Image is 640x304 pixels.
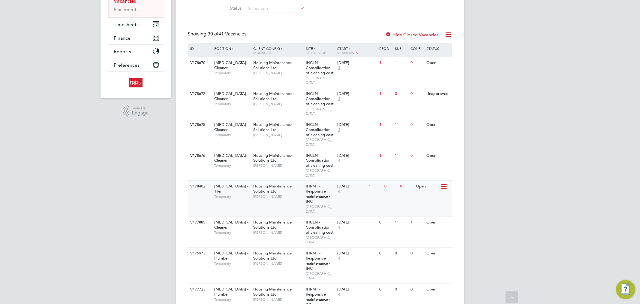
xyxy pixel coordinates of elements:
[129,78,143,87] img: buildingcareersuk-logo-retina.png
[214,297,250,302] span: Temporary
[425,57,451,68] div: Open
[306,76,334,85] span: [GEOGRAPHIC_DATA]
[114,22,139,27] span: Timesheets
[425,284,451,295] div: Open
[393,88,409,99] div: 0
[253,132,303,137] span: [PERSON_NAME]
[414,181,440,192] div: Open
[189,284,210,295] div: V177723
[304,43,336,58] div: Site /
[378,119,393,130] div: 1
[188,31,248,37] div: Showing
[214,287,248,297] span: [MEDICAL_DATA] - Plumber
[208,31,219,37] span: 30 of
[214,102,250,106] span: Temporary
[425,150,451,161] div: Open
[393,57,409,68] div: 1
[214,153,248,163] span: [MEDICAL_DATA] - Cleaner
[393,284,409,295] div: 0
[214,251,248,261] span: [MEDICAL_DATA] - Plumber
[378,57,393,68] div: 1
[252,43,304,58] div: Client Config /
[253,184,292,194] span: Housing Maintenance Solutions Ltd
[409,88,425,99] div: 0
[425,88,451,99] div: Unapproved
[425,119,451,130] div: Open
[132,105,149,111] span: Powered by
[399,181,414,192] div: 0
[306,137,334,147] span: [GEOGRAPHIC_DATA]
[337,50,354,55] span: Vendors
[253,91,292,101] span: Housing Maintenance Solutions Ltd
[253,287,292,297] span: Housing Maintenance Solutions Ltd
[114,7,139,12] a: Placements
[253,220,292,230] span: Housing Maintenance Solutions Ltd
[306,220,334,235] span: IHCLN - Consolidation of cleaning cost
[253,297,303,302] span: [PERSON_NAME]
[207,5,242,11] label: Status
[214,50,223,55] span: Type
[214,194,250,199] span: Temporary
[108,45,164,58] button: Reports
[409,43,425,53] div: Conf
[214,230,250,235] span: Temporary
[337,287,376,292] div: [DATE]
[425,248,451,259] div: Open
[393,43,409,53] div: Sub
[337,122,376,127] div: [DATE]
[253,153,292,163] span: Housing Maintenance Solutions Ltd
[393,217,409,228] div: 1
[386,32,439,38] label: Hide Closed Vacancies
[214,60,248,70] span: [MEDICAL_DATA] - Cleaner
[253,50,271,55] span: Manager
[337,251,376,256] div: [DATE]
[189,217,210,228] div: V177885
[378,88,393,99] div: 1
[253,261,303,266] span: [PERSON_NAME]
[378,248,393,259] div: 0
[306,107,334,116] span: [GEOGRAPHIC_DATA]
[306,251,330,271] span: IHRMT - Responsive maintenance - IHC
[306,50,326,55] span: Site Group
[189,150,210,161] div: V178676
[337,158,341,163] span: 4
[336,43,378,58] div: Start /
[393,119,409,130] div: 1
[208,31,247,37] span: 41 Vacancies
[214,261,250,266] span: Temporary
[409,217,425,228] div: 1
[306,168,334,178] span: [GEOGRAPHIC_DATA]
[214,71,250,75] span: Temporary
[306,60,334,75] span: IHCLN - Consolidation of cleaning cost
[409,284,425,295] div: 0
[409,150,425,161] div: 0
[367,181,383,192] div: 1
[114,62,140,68] span: Preferences
[253,230,303,235] span: [PERSON_NAME]
[337,220,376,225] div: [DATE]
[337,127,341,132] span: 4
[378,43,393,53] div: Reqd
[108,58,164,71] button: Preferences
[306,184,330,204] span: IHRMT - Responsive maintenance - IHC
[383,181,398,192] div: 0
[337,153,376,158] div: [DATE]
[189,181,210,192] div: V178402
[337,189,341,194] span: 4
[253,251,292,261] span: Housing Maintenance Solutions Ltd
[132,111,149,116] span: Engage
[253,71,303,75] span: [PERSON_NAME]
[425,217,451,228] div: Open
[306,91,334,106] span: IHCLN - Consolidation of cleaning cost
[306,153,334,168] span: IHCLN - Consolidation of cleaning cost
[214,91,248,101] span: [MEDICAL_DATA] - Cleaner
[189,248,210,259] div: V176973
[189,57,210,68] div: V178670
[409,119,425,130] div: 0
[108,78,164,87] a: Go to home page
[306,271,334,281] span: [GEOGRAPHIC_DATA]
[123,105,149,117] a: Powered byEngage
[114,49,131,54] span: Reports
[214,122,248,132] span: [MEDICAL_DATA] - Cleaner
[337,225,341,230] span: 4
